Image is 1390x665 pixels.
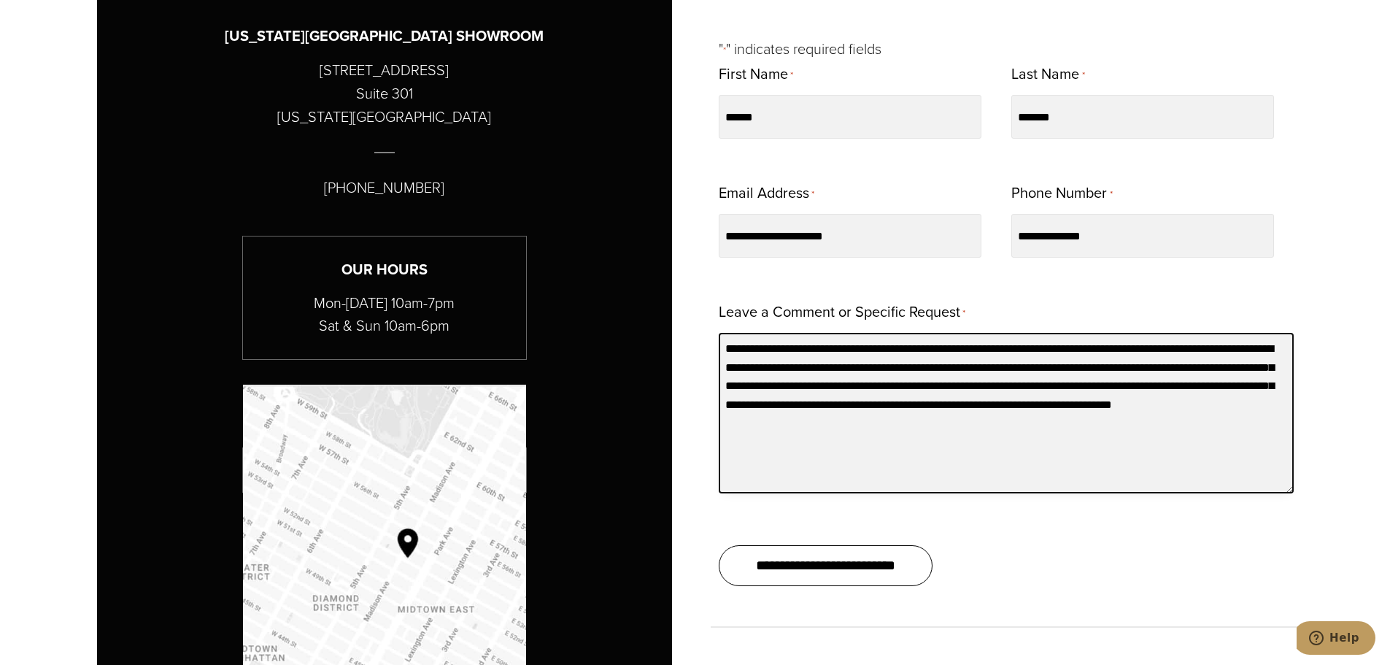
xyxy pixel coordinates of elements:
p: [PHONE_NUMBER] [324,176,444,199]
iframe: Opens a widget where you can chat to one of our agents [1297,621,1375,658]
h3: Our Hours [243,258,526,281]
p: Mon-[DATE] 10am-7pm Sat & Sun 10am-6pm [243,292,526,337]
label: First Name [719,61,793,89]
label: Last Name [1011,61,1084,89]
label: Email Address [719,180,814,208]
label: Leave a Comment or Specific Request [719,299,965,327]
p: [STREET_ADDRESS] Suite 301 [US_STATE][GEOGRAPHIC_DATA] [277,58,491,128]
p: " " indicates required fields [719,37,1294,61]
label: Phone Number [1011,180,1112,208]
h3: [US_STATE][GEOGRAPHIC_DATA] SHOWROOM [225,25,544,47]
